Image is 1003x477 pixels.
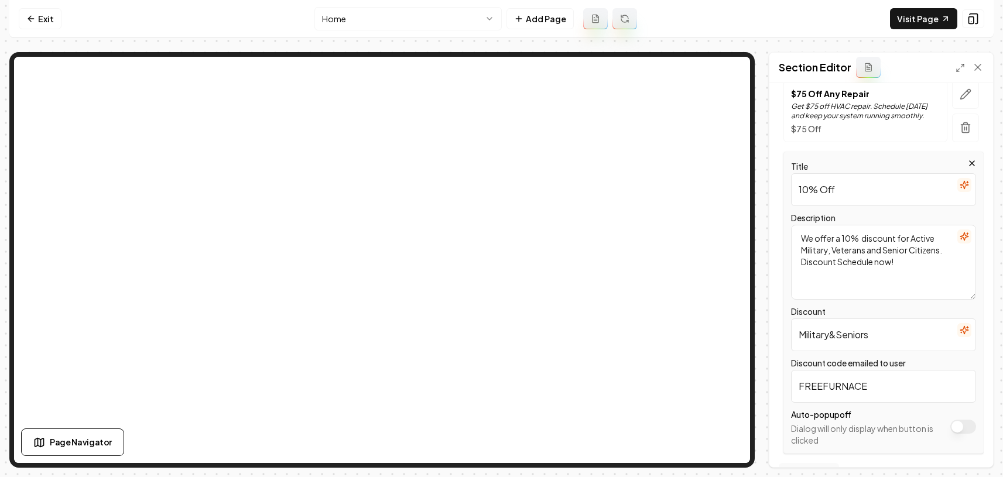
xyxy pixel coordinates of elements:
label: Title [791,161,808,171]
p: Get $75 off HVAC repair. Schedule [DATE] and keep your system running smoothly. [791,102,940,121]
h2: Section Editor [779,59,851,76]
p: $75 Off [791,123,940,135]
label: Auto-popup off [791,409,851,420]
input: VIP25 [791,370,976,403]
p: Dialog will only display when button is clicked [791,423,944,446]
button: Page Navigator [21,428,124,456]
button: Add Page [506,8,574,29]
button: Regenerate page [612,8,637,29]
a: Exit [19,8,61,29]
label: Discount [791,306,826,317]
button: Add admin page prompt [583,8,608,29]
p: $75 Off Any Repair [791,88,940,99]
input: Discount [791,318,976,351]
input: Title [791,173,976,206]
button: Add admin section prompt [856,57,881,78]
span: Page Navigator [50,436,112,448]
label: Description [791,212,836,223]
label: Discount code emailed to user [791,358,906,368]
a: Visit Page [890,8,957,29]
